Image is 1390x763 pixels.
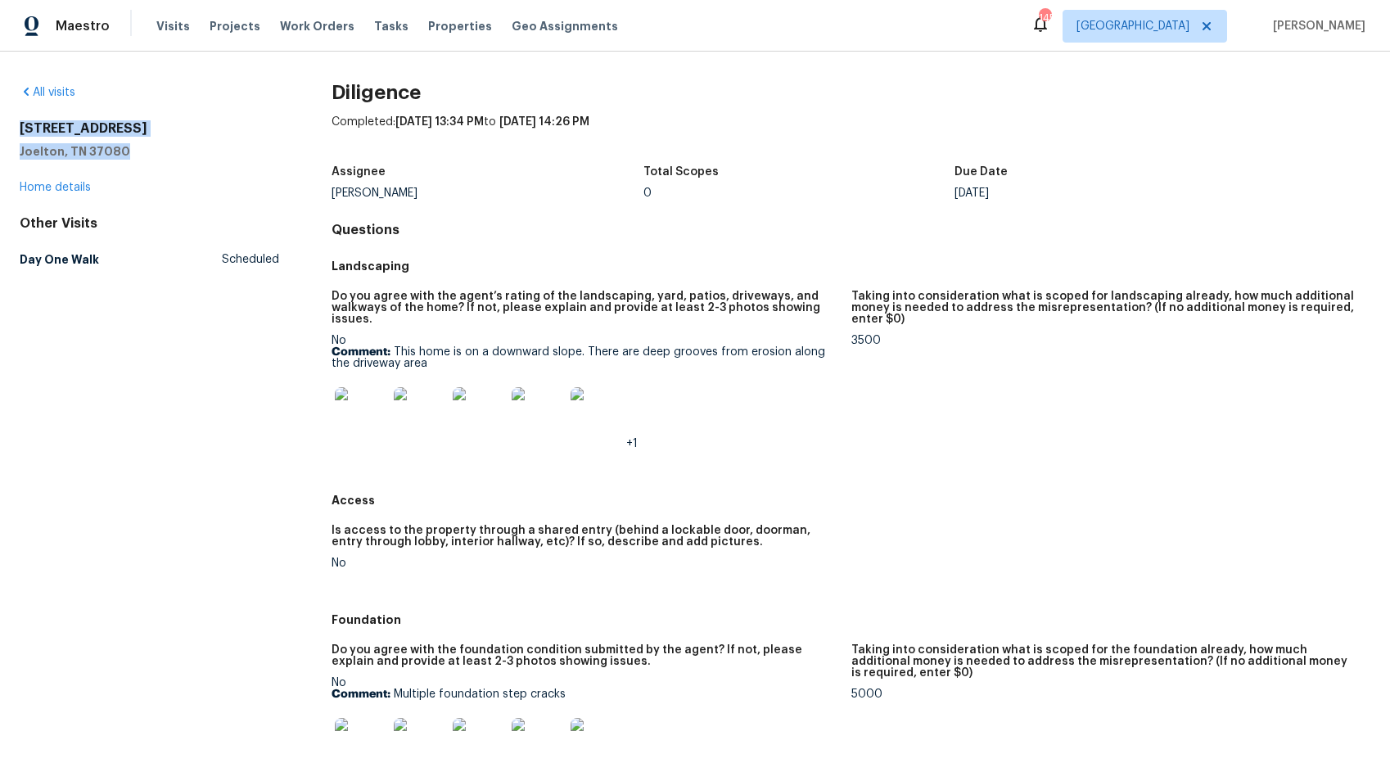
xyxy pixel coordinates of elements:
[332,346,390,358] b: Comment:
[954,166,1008,178] h5: Due Date
[20,251,99,268] h5: Day One Walk
[332,291,837,325] h5: Do you agree with the agent’s rating of the landscaping, yard, patios, driveways, and walkways of...
[332,558,837,569] div: No
[332,166,386,178] h5: Assignee
[20,215,279,232] div: Other Visits
[512,18,618,34] span: Geo Assignments
[1266,18,1365,34] span: [PERSON_NAME]
[332,335,837,449] div: No
[332,258,1370,274] h5: Landscaping
[643,187,955,199] div: 0
[156,18,190,34] span: Visits
[20,87,75,98] a: All visits
[20,245,279,274] a: Day One WalkScheduled
[222,251,279,268] span: Scheduled
[332,222,1370,238] h4: Questions
[374,20,408,32] span: Tasks
[499,116,589,128] span: [DATE] 14:26 PM
[332,187,643,199] div: [PERSON_NAME]
[332,689,390,700] b: Comment:
[954,187,1266,199] div: [DATE]
[20,143,279,160] h5: Joelton, TN 37080
[20,120,279,137] h2: [STREET_ADDRESS]
[428,18,492,34] span: Properties
[851,335,1357,346] div: 3500
[332,114,1370,156] div: Completed: to
[1039,10,1050,26] div: 145
[20,182,91,193] a: Home details
[643,166,719,178] h5: Total Scopes
[280,18,354,34] span: Work Orders
[56,18,110,34] span: Maestro
[395,116,484,128] span: [DATE] 13:34 PM
[851,644,1357,679] h5: Taking into consideration what is scoped for the foundation already, how much additional money is...
[332,689,837,700] p: Multiple foundation step cracks
[851,689,1357,700] div: 5000
[332,346,837,369] p: This home is on a downward slope. There are deep grooves from erosion along the driveway area
[332,84,1370,101] h2: Diligence
[332,492,1370,508] h5: Access
[626,438,638,449] span: +1
[332,644,837,667] h5: Do you agree with the foundation condition submitted by the agent? If not, please explain and pro...
[851,291,1357,325] h5: Taking into consideration what is scoped for landscaping already, how much additional money is ne...
[1076,18,1189,34] span: [GEOGRAPHIC_DATA]
[332,525,837,548] h5: Is access to the property through a shared entry (behind a lockable door, doorman, entry through ...
[210,18,260,34] span: Projects
[332,612,1370,628] h5: Foundation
